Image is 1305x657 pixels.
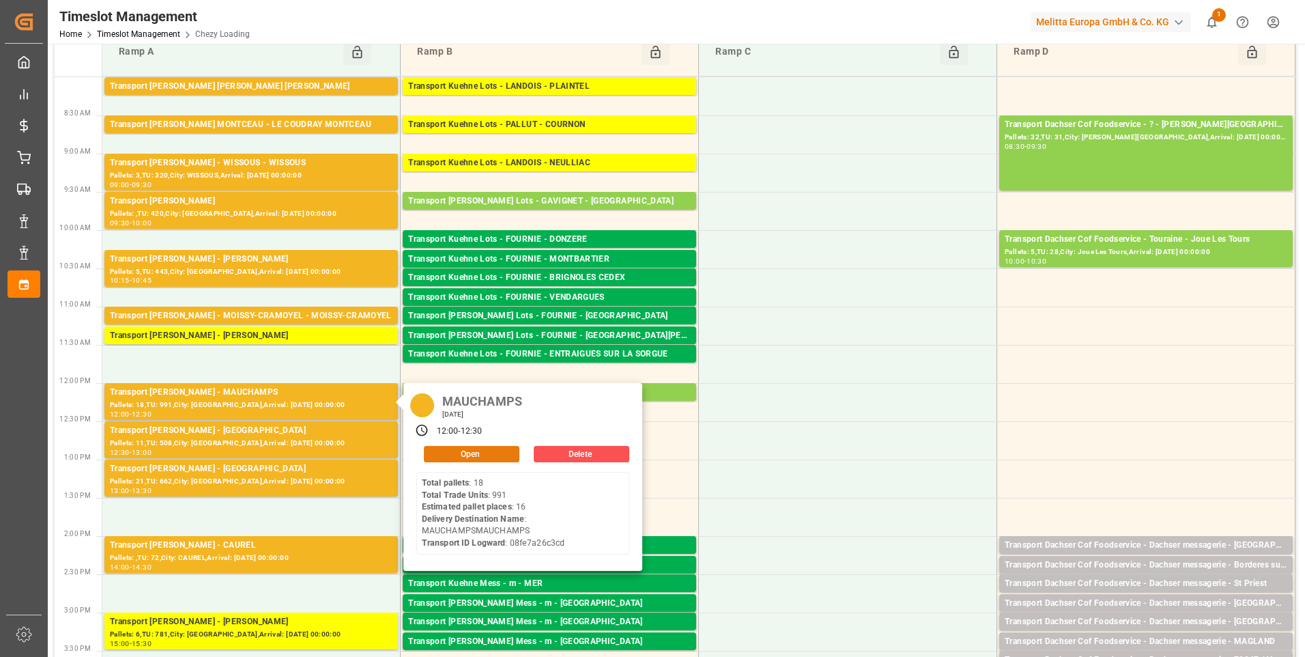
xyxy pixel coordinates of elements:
[1024,258,1027,264] div: -
[1005,247,1287,258] div: Pallets: 5,TU: 28,City: Joue Les Tours,Arrival: [DATE] 00:00:00
[110,449,130,456] div: 12:30
[110,156,392,170] div: Transport [PERSON_NAME] - WISSOUS - WISSOUS
[408,132,691,143] div: Pallets: ,TU: 487,City: [GEOGRAPHIC_DATA],Arrival: [DATE] 00:00:00
[110,220,130,226] div: 09:30
[130,411,132,417] div: -
[64,645,91,652] span: 3:30 PM
[110,266,392,278] div: Pallets: 5,TU: 443,City: [GEOGRAPHIC_DATA],Arrival: [DATE] 00:00:00
[408,247,691,258] div: Pallets: 3,TU: ,City: DONZERE,Arrival: [DATE] 00:00:00
[1005,615,1287,629] div: Transport Dachser Cof Foodservice - Dachser messagerie - [GEOGRAPHIC_DATA]
[64,453,91,461] span: 1:00 PM
[1008,39,1238,65] div: Ramp D
[1212,8,1226,22] span: 1
[412,39,642,65] div: Ramp B
[1227,7,1258,38] button: Help Center
[110,424,392,438] div: Transport [PERSON_NAME] - [GEOGRAPHIC_DATA]
[110,170,392,182] div: Pallets: 3,TU: 320,City: WISSOUS,Arrival: [DATE] 00:00:00
[110,476,392,488] div: Pallets: 21,TU: 662,City: [GEOGRAPHIC_DATA],Arrival: [DATE] 00:00:00
[461,425,483,438] div: 12:30
[1005,559,1287,572] div: Transport Dachser Cof Foodservice - Dachser messagerie - Borderes sur l'echez
[408,577,691,591] div: Transport Kuehne Mess - m - MER
[110,343,392,354] div: Pallets: ,TU: 196,City: [GEOGRAPHIC_DATA],Arrival: [DATE] 00:00:00
[1005,629,1287,641] div: Pallets: 2,TU: 46,City: [GEOGRAPHIC_DATA],Arrival: [DATE] 00:00:00
[422,502,512,512] b: Estimated pallet places
[132,411,152,417] div: 12:30
[408,343,691,354] div: Pallets: 1,TU: ,City: [GEOGRAPHIC_DATA][PERSON_NAME],Arrival: [DATE] 00:00:00
[1005,132,1287,143] div: Pallets: 32,TU: 31,City: [PERSON_NAME][GEOGRAPHIC_DATA],Arrival: [DATE] 00:00:00
[64,530,91,537] span: 2:00 PM
[1005,233,1287,247] div: Transport Dachser Cof Foodservice - Touraine - Joue Les Tours
[1005,635,1287,649] div: Transport Dachser Cof Foodservice - Dachser messagerie - MAGLAND
[458,425,460,438] div: -
[408,266,691,278] div: Pallets: 4,TU: ,City: MONTBARTIER,Arrival: [DATE] 00:00:00
[132,449,152,456] div: 13:00
[130,220,132,226] div: -
[110,438,392,449] div: Pallets: 11,TU: 508,City: [GEOGRAPHIC_DATA],Arrival: [DATE] 00:00:00
[132,564,152,570] div: 14:30
[408,305,691,316] div: Pallets: 3,TU: 372,City: [GEOGRAPHIC_DATA],Arrival: [DATE] 00:00:00
[59,300,91,308] span: 11:00 AM
[408,233,691,247] div: Transport Kuehne Lots - FOURNIE - DONZERE
[110,462,392,476] div: Transport [PERSON_NAME] - [GEOGRAPHIC_DATA]
[59,262,91,270] span: 10:30 AM
[64,148,91,155] span: 9:00 AM
[408,615,691,629] div: Transport [PERSON_NAME] Mess - m - [GEOGRAPHIC_DATA]
[408,118,691,132] div: Transport Kuehne Lots - PALLUT - COURNON
[408,291,691,305] div: Transport Kuehne Lots - FOURNIE - VENDARGUES
[130,449,132,456] div: -
[110,400,392,411] div: Pallets: 18,TU: 991,City: [GEOGRAPHIC_DATA],Arrival: [DATE] 00:00:00
[64,186,91,193] span: 9:30 AM
[422,478,470,488] b: Total pallets
[438,410,527,419] div: [DATE]
[408,271,691,285] div: Transport Kuehne Lots - FOURNIE - BRIGNOLES CEDEX
[408,348,691,361] div: Transport Kuehne Lots - FOURNIE - ENTRAIGUES SUR LA SORGUE
[110,323,392,335] div: Pallets: 3,TU: 160,City: MOISSY-CRAMOYEL,Arrival: [DATE] 00:00:00
[408,156,691,170] div: Transport Kuehne Lots - LANDOIS - NEULLIAC
[64,492,91,499] span: 1:30 PM
[408,309,691,323] div: Transport [PERSON_NAME] Lots - FOURNIE - [GEOGRAPHIC_DATA]
[408,572,691,584] div: Pallets: ,TU: 6,City: [GEOGRAPHIC_DATA] L'AUMONE,Arrival: [DATE] 00:00:00
[1005,611,1287,622] div: Pallets: 1,TU: 19,City: [GEOGRAPHIC_DATA],Arrival: [DATE] 00:00:00
[1005,577,1287,591] div: Transport Dachser Cof Foodservice - Dachser messagerie - St Priest
[59,6,250,27] div: Timeslot Management
[408,635,691,649] div: Transport [PERSON_NAME] Mess - m - [GEOGRAPHIC_DATA]
[110,629,392,641] div: Pallets: 6,TU: 781,City: [GEOGRAPHIC_DATA],Arrival: [DATE] 00:00:00
[408,253,691,266] div: Transport Kuehne Lots - FOURNIE - MONTBARTIER
[408,94,691,105] div: Pallets: 4,TU: 270,City: PLAINTEL,Arrival: [DATE] 00:00:00
[130,277,132,283] div: -
[1005,143,1024,150] div: 08:30
[59,415,91,423] span: 12:30 PM
[110,182,130,188] div: 09:00
[422,514,524,524] b: Delivery Destination Name
[110,329,392,343] div: Transport [PERSON_NAME] - [PERSON_NAME]
[1005,553,1287,564] div: Pallets: 1,TU: 35,City: [GEOGRAPHIC_DATA],Arrival: [DATE] 00:00:00
[110,195,392,208] div: Transport [PERSON_NAME]
[408,629,691,641] div: Pallets: ,TU: 7,City: [GEOGRAPHIC_DATA],Arrival: [DATE] 00:00:00
[1005,597,1287,611] div: Transport Dachser Cof Foodservice - Dachser messagerie - [GEOGRAPHIC_DATA]
[110,277,130,283] div: 10:15
[110,386,392,400] div: Transport [PERSON_NAME] - MAUCHAMPS
[130,564,132,570] div: -
[408,591,691,602] div: Pallets: 1,TU: 16,City: MER,Arrival: [DATE] 00:00:00
[408,208,691,220] div: Pallets: 9,TU: ,City: [GEOGRAPHIC_DATA],Arrival: [DATE] 00:00:00
[1005,258,1024,264] div: 10:00
[110,309,392,323] div: Transport [PERSON_NAME] - MOISSY-CRAMOYEL - MOISSY-CRAMOYEL
[64,109,91,117] span: 8:30 AM
[422,538,506,548] b: Transport ID Logward
[130,641,132,647] div: -
[1196,7,1227,38] button: show 1 new notifications
[1031,12,1191,32] div: Melitta Europa GmbH & Co. KG
[408,329,691,343] div: Transport [PERSON_NAME] Lots - FOURNIE - [GEOGRAPHIC_DATA][PERSON_NAME]
[1005,539,1287,553] div: Transport Dachser Cof Foodservice - Dachser messagerie - [GEOGRAPHIC_DATA]
[1005,118,1287,132] div: Transport Dachser Cof Foodservice - ? - [PERSON_NAME][GEOGRAPHIC_DATA]
[110,132,392,143] div: Pallets: ,TU: 95,City: [GEOGRAPHIC_DATA],Arrival: [DATE] 00:00:00
[422,477,624,549] div: : 18 : 991 : 16 : MAUCHAMPSMAUCHAMPS : 08fe7a26c3cd
[408,361,691,373] div: Pallets: 2,TU: 441,City: ENTRAIGUES SUR LA SORGUE,Arrival: [DATE] 00:00:00
[130,488,132,494] div: -
[64,568,91,576] span: 2:30 PM
[422,490,488,500] b: Total Trade Units
[110,641,130,647] div: 15:00
[130,182,132,188] div: -
[408,597,691,611] div: Transport [PERSON_NAME] Mess - m - [GEOGRAPHIC_DATA]
[110,488,130,494] div: 13:00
